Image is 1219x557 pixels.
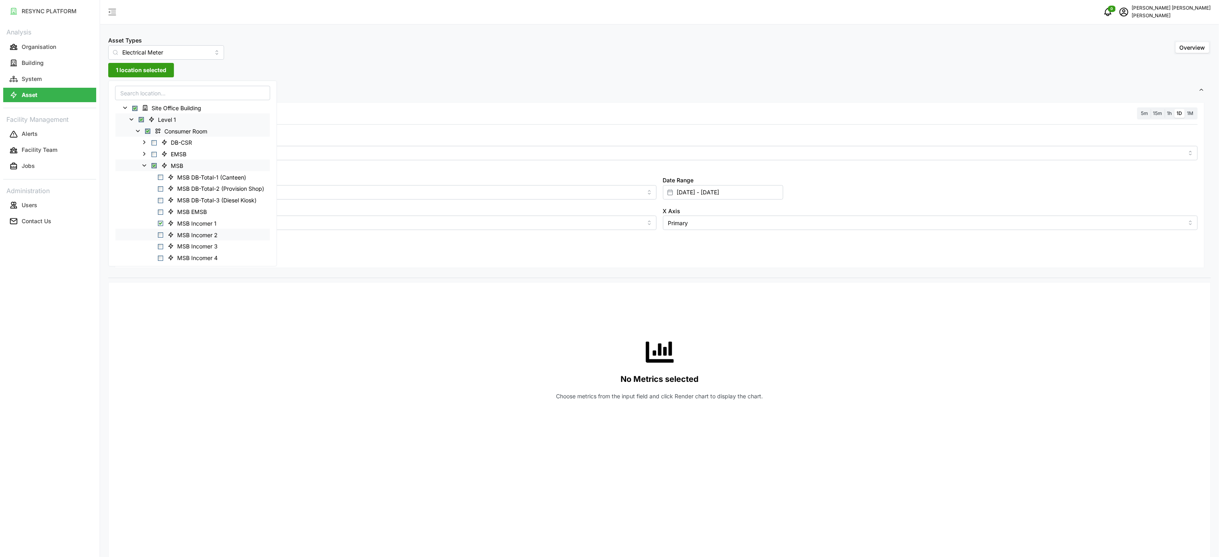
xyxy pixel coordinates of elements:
span: MSB DB-Total-2 (Provision Shop) [164,184,270,193]
p: [PERSON_NAME] [PERSON_NAME] [1132,4,1211,12]
a: Asset [3,87,96,103]
span: Select DB-CSR [152,140,157,145]
span: Select MSB DB-Total-1 (Canteen) [158,175,163,180]
a: System [3,71,96,87]
a: Contact Us [3,213,96,229]
p: Jobs [22,162,35,170]
span: DB-CSR [171,139,192,147]
button: Asset [3,88,96,102]
span: Select EMSB [152,152,157,157]
button: Users [3,198,96,212]
input: Select X axis [663,216,1198,230]
button: Contact Us [3,214,96,228]
p: Organisation [22,43,56,51]
span: MSB Incomer 3 [164,241,223,251]
span: MSB Incomer 1 [177,220,216,228]
a: Building [3,55,96,71]
span: Site Office Building [139,103,207,113]
button: notifications [1100,4,1116,20]
button: Alerts [3,127,96,141]
p: Analysis [3,26,96,37]
div: 1 location selected [108,81,277,266]
p: No Metrics selected [621,373,699,386]
a: Facility Team [3,142,96,158]
span: MSB DB-Total-1 (Canteen) [177,174,246,182]
a: Jobs [3,158,96,174]
span: 1 location selected [116,63,166,77]
span: EMSB [171,150,186,158]
span: Select MSB DB-Total-2 (Provision Shop) [158,186,163,192]
label: Date Range [663,176,694,185]
span: MSB Incomer 3 [177,242,218,250]
p: Administration [3,184,96,196]
label: Asset Types [108,36,142,45]
span: 1D [1177,110,1183,116]
span: MSB DB-Total-1 (Canteen) [164,172,252,182]
label: X Axis [663,207,681,216]
p: RESYNC PLATFORM [22,7,77,15]
span: Select MSB Incomer 1 [158,221,163,226]
span: MSB DB-Total-3 (Diesel Kiosk) [177,196,257,204]
span: Dormitory Building [139,91,214,101]
p: Contact Us [22,217,51,225]
button: RESYNC PLATFORM [3,4,96,18]
span: Level 1 [158,116,176,124]
span: MSB Incomer 2 [177,231,218,239]
button: Organisation [3,40,96,54]
a: Users [3,197,96,213]
span: Level 1 [145,115,182,124]
span: EMSB [158,149,192,159]
span: MSB EMSB [164,207,212,216]
p: Alerts [22,130,38,138]
span: MSB [158,161,189,170]
p: Facility Team [22,146,57,154]
span: MSB DB-Total-3 (Diesel Kiosk) [164,195,262,205]
div: Settings [108,100,1211,278]
a: Organisation [3,39,96,55]
p: System [22,75,42,83]
input: Select chart type [121,185,657,200]
span: 0 [1111,6,1113,12]
span: Settings [115,81,1199,100]
span: Select MSB Incomer 3 [158,244,163,249]
span: Select MSB DB-Total-3 (Diesel Kiosk) [158,198,163,203]
p: *You can only select a maximum of 5 metrics [121,162,1198,169]
span: 15m [1153,110,1162,116]
span: MSB Incomer 4 [164,253,223,262]
span: Select MSB Incomer 4 [158,256,163,261]
span: 1h [1167,110,1172,116]
button: Facility Team [3,143,96,157]
button: Settings [108,81,1211,100]
span: Select Level 1 [139,117,144,122]
span: Consumer Room [164,127,207,135]
span: Select MSB Incomer 2 [158,232,163,238]
span: DB-CSR [158,137,198,147]
span: Select MSB [152,163,157,168]
span: MSB [171,162,183,170]
button: Building [3,56,96,70]
span: MSB DB-Total-2 (Provision Shop) [177,185,264,193]
a: Alerts [3,126,96,142]
span: 1M [1187,110,1194,116]
span: MSB Incomer 2 [164,230,223,239]
a: RESYNC PLATFORM [3,3,96,19]
input: Select metric [135,148,1184,157]
span: [GEOGRAPHIC_DATA] [152,93,209,101]
span: Site Office Building [152,104,201,112]
input: Search location... [115,86,270,100]
span: MSB Incomer 4 [177,254,218,262]
span: 5m [1141,110,1148,116]
span: Select MSB EMSB [158,209,163,214]
p: Choose metrics from the input field and click Render chart to display the chart. [556,392,763,400]
button: System [3,72,96,86]
span: Overview [1180,44,1205,51]
span: MSB Incomer 1 [164,218,222,228]
span: Select Site Office Building [132,105,137,111]
span: Select Consumer Room [145,129,150,134]
p: Facility Management [3,113,96,125]
p: Users [22,201,37,209]
p: Asset [22,91,37,99]
button: Jobs [3,159,96,174]
input: Select Y axis [121,216,657,230]
span: Consumer Room [152,126,213,135]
